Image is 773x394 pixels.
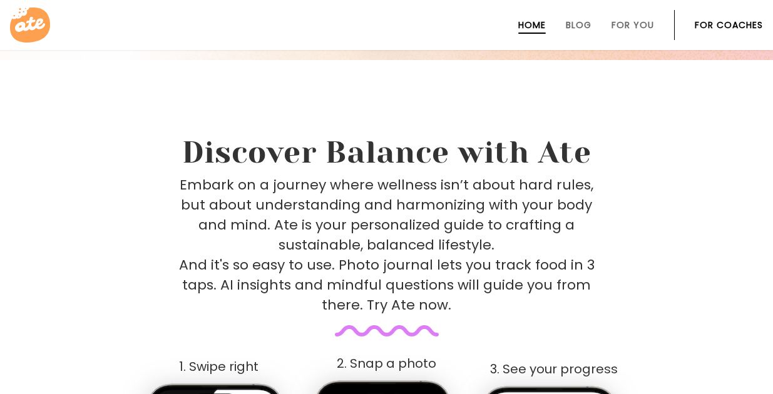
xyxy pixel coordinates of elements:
a: For You [612,20,654,30]
a: Blog [566,20,591,30]
div: 3. See your progress [471,362,637,376]
a: For Coaches [695,20,763,30]
h2: Discover Balance with Ate [81,135,692,170]
a: Home [518,20,546,30]
p: Embark on a journey where wellness isn’t about hard rules, but about understanding and harmonizin... [179,175,595,315]
div: 1. Swipe right [136,360,302,374]
div: 2. Snap a photo [304,356,469,371]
